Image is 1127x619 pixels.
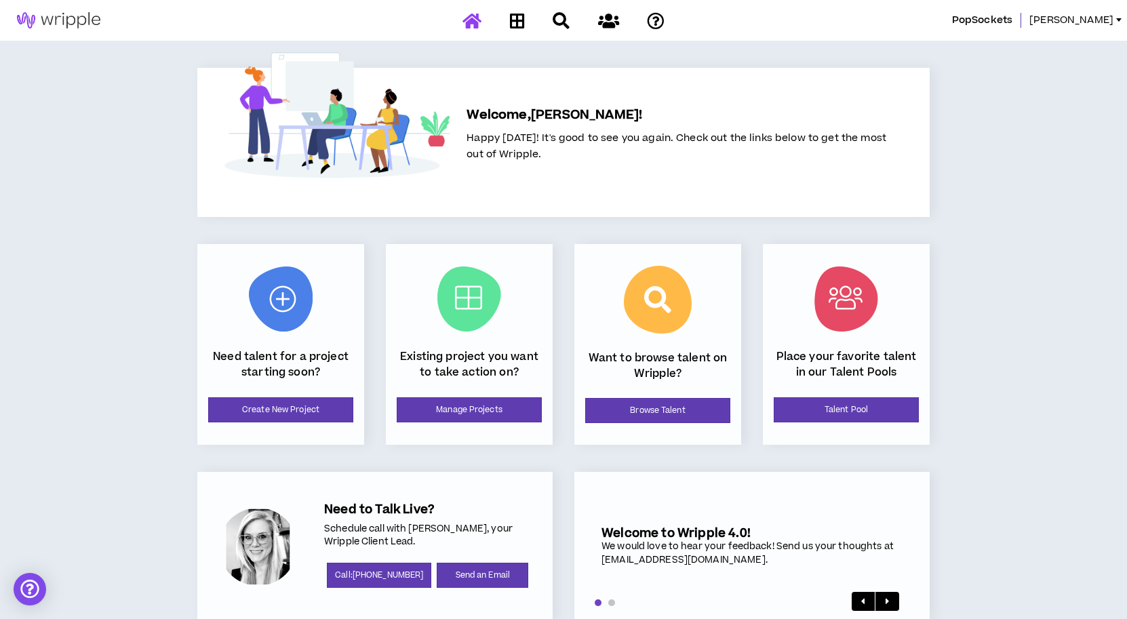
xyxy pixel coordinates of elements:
span: [PERSON_NAME] [1029,13,1113,28]
a: Call:[PHONE_NUMBER] [327,563,431,588]
p: Need talent for a project starting soon? [208,349,353,380]
h5: Welcome, [PERSON_NAME] ! [467,106,886,125]
p: Want to browse talent on Wripple? [585,351,730,381]
h5: Welcome to Wripple 4.0! [601,526,903,540]
p: Schedule call with [PERSON_NAME], your Wripple Client Lead. [324,523,531,549]
a: Browse Talent [585,398,730,423]
h5: Need to Talk Live? [324,502,531,517]
img: New Project [249,266,313,332]
div: Open Intercom Messenger [14,573,46,605]
a: Send an Email [437,563,528,588]
a: Manage Projects [397,397,542,422]
div: Amanda P. [219,508,297,586]
span: Happy [DATE]! It's good to see you again. Check out the links below to get the most out of Wripple. [467,131,886,161]
span: PopSockets [952,13,1012,28]
p: Existing project you want to take action on? [397,349,542,380]
div: We would love to hear your feedback! Send us your thoughts at [EMAIL_ADDRESS][DOMAIN_NAME]. [601,540,903,567]
p: Place your favorite talent in our Talent Pools [774,349,919,380]
img: Current Projects [437,266,501,332]
a: Create New Project [208,397,353,422]
img: Talent Pool [814,266,878,332]
a: Talent Pool [774,397,919,422]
